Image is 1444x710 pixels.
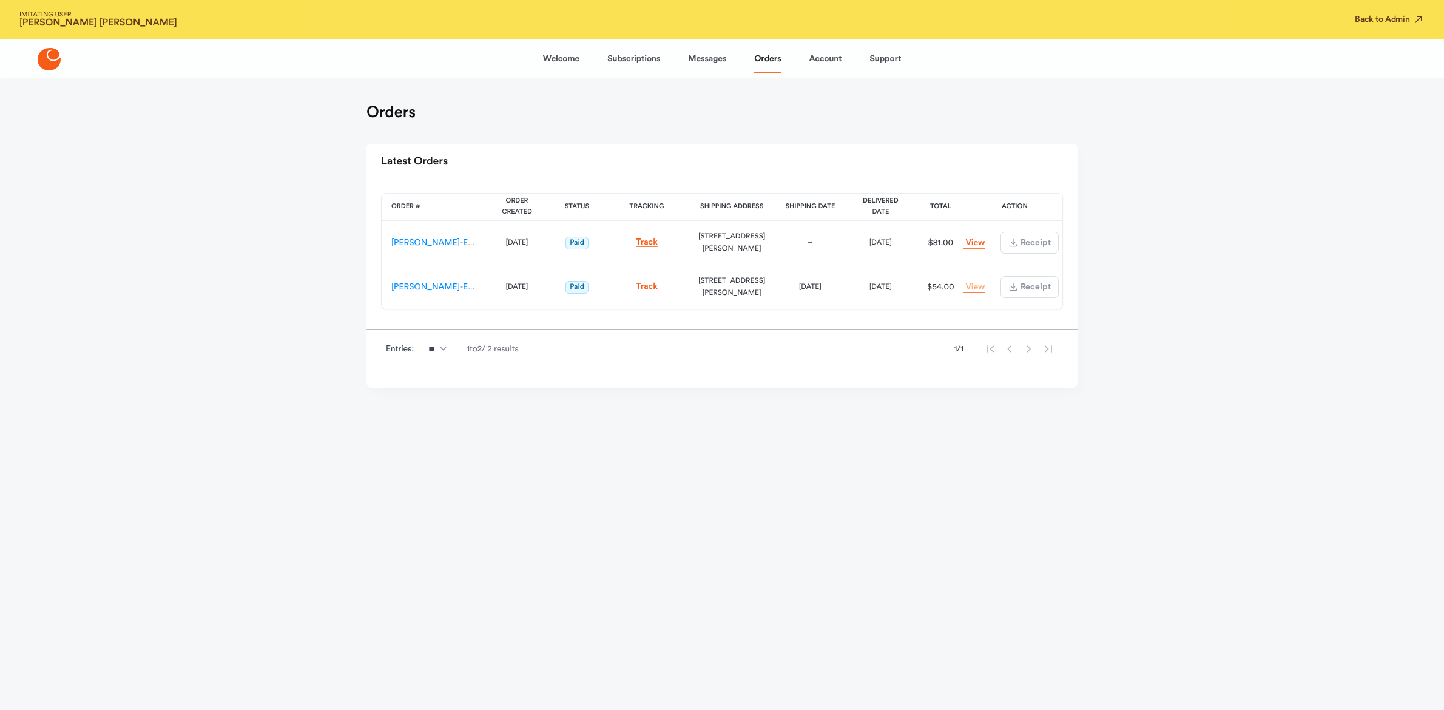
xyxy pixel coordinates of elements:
a: Messages [688,44,726,73]
div: [STREET_ADDRESS][PERSON_NAME] [698,231,765,255]
div: $54.00 [920,281,961,293]
button: Receipt [1000,276,1059,298]
div: [DATE] [784,281,835,293]
div: [DATE] [855,281,906,293]
a: Account [809,44,842,73]
th: Shipping Date [775,194,845,221]
th: Shipping Address [689,194,775,221]
a: Orders [754,44,781,73]
div: $81.00 [920,237,961,249]
a: View [963,237,985,249]
strong: [PERSON_NAME] [PERSON_NAME] [19,18,177,28]
th: Tracking [605,194,689,221]
div: [STREET_ADDRESS][PERSON_NAME] [698,275,765,299]
div: [DATE] [855,237,906,249]
span: Receipt [1019,283,1051,291]
th: Delivered Date [845,194,916,221]
a: Track [636,282,658,291]
div: – [784,237,835,249]
span: Receipt [1019,238,1051,247]
a: Support [869,44,901,73]
h2: Latest Orders [381,151,448,173]
h1: Orders [366,103,416,122]
span: Paid [565,237,589,249]
a: Track [636,238,658,247]
th: Total [916,194,965,221]
span: IMITATING USER [19,12,177,18]
a: Welcome [543,44,579,73]
div: [DATE] [494,281,539,293]
th: Order # [382,194,485,221]
button: Receipt [1000,232,1059,254]
th: Action [965,194,1064,221]
a: [PERSON_NAME]-ES-00139477 [391,238,512,247]
a: View [963,282,985,293]
th: Order Created [485,194,549,221]
span: 1 to 2 / 2 results [467,343,519,355]
a: Subscriptions [607,44,660,73]
span: Paid [565,281,589,294]
div: [DATE] [494,237,539,249]
span: Entries: [386,343,414,355]
th: Status [549,194,605,221]
button: Back to Admin [1355,13,1425,25]
a: [PERSON_NAME]-ES-00037170 [391,283,513,291]
span: 1 / 1 [954,343,963,355]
